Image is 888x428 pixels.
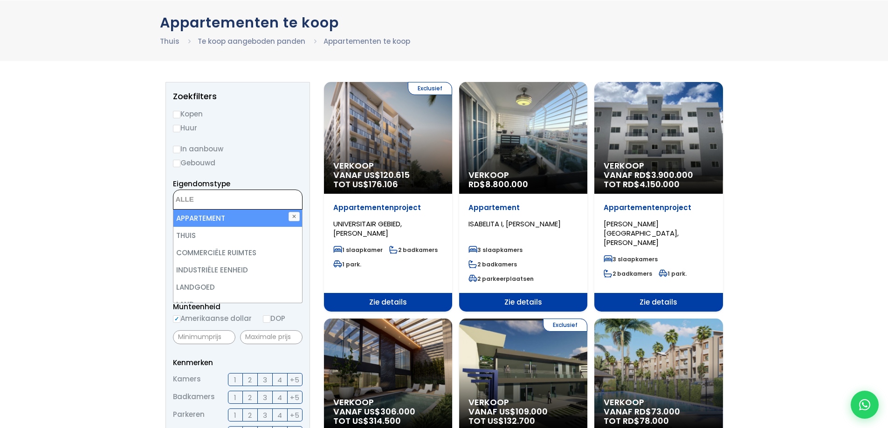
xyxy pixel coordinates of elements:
[380,406,415,417] font: 306.000
[553,321,578,329] font: Exclusief
[248,393,252,402] font: 2
[180,123,197,133] font: Huur
[369,297,407,307] font: Zie details
[173,146,180,153] input: In aanbouw
[477,275,534,283] font: 2 parkeerplaatsen
[160,36,179,46] a: Thuis
[333,178,369,190] font: TOT US$
[604,406,651,417] font: VANAF RD$
[173,190,264,210] textarea: Zoekopdracht
[234,375,236,385] font: 1
[604,178,640,190] font: TOT RD$
[263,315,270,323] input: DOP
[176,248,256,258] font: COMMERCIËLE RUIMTES
[604,396,644,408] font: Verkoop
[198,36,305,46] a: Te koop aangeboden panden
[248,410,252,420] font: 2
[333,219,402,238] font: UNIVERSITAIR GEBIED, [PERSON_NAME]
[277,393,282,402] font: 4
[176,265,248,275] font: INDUSTRIËLE EENHEID
[380,169,410,181] font: 120.615
[263,410,267,420] font: 3
[333,415,369,427] font: TOT US$
[369,415,401,427] font: 314.500
[477,260,517,268] font: 2 badkamers
[248,375,252,385] font: 2
[173,392,215,401] font: Badkamers
[604,169,651,181] font: VANAF RD$
[290,375,299,385] font: +5
[342,260,361,268] font: 1 park.
[180,109,203,119] font: Kopen
[234,410,236,420] font: 1
[604,160,644,171] font: Verkoop
[173,330,235,344] input: Minimumprijs
[468,169,509,181] font: Verkoop
[504,415,535,427] font: 132.700
[369,178,398,190] font: 176.106
[668,270,687,278] font: 1 park.
[277,375,282,385] font: 4
[173,409,205,419] font: Parkeren
[468,415,504,427] font: TOT US$
[594,82,723,312] a: Verkoop VANAF RD$3.900.000 TOT RD$4.150.000 Appartementenproject [PERSON_NAME][GEOGRAPHIC_DATA], ...
[270,313,285,323] font: DOP
[640,415,669,427] font: 78.000
[292,212,296,220] font: ✕
[459,82,587,312] a: Verkoop RD$8.800.000 Appartement ISABELITA I, [PERSON_NAME] 3 slaapkamers 2 badkamers 2 parkeerpl...
[468,203,520,212] font: Appartement
[333,406,380,417] font: VANAF US$
[173,179,230,189] font: Eigendomstype
[263,375,267,385] font: 3
[640,297,677,307] font: Zie details
[180,144,223,154] font: In aanbouw
[333,203,421,212] font: Appartementenproject
[516,406,548,417] font: 109.000
[173,302,220,312] font: Munteenheid
[173,374,201,384] font: Kamers
[468,178,485,190] font: RD$
[290,410,299,420] font: +5
[263,393,267,402] font: 3
[176,231,196,240] font: THUIS
[173,90,217,102] font: Zoekfilters
[342,246,383,254] font: 1 slaapkamer
[477,246,523,254] font: 3 slaapkamers
[468,219,561,229] font: ISABELITA I, [PERSON_NAME]
[160,13,339,33] font: Appartementen te koop
[604,203,691,212] font: Appartementenproject
[324,36,410,46] font: Appartementen te koop
[180,313,252,323] font: Amerikaanse dollar
[176,282,215,292] font: LANDGOED
[176,299,194,309] font: LAND
[651,406,680,417] font: 73.000
[277,410,282,420] font: 4
[604,219,679,247] font: [PERSON_NAME][GEOGRAPHIC_DATA], [PERSON_NAME]
[651,169,693,181] font: 3.900.000
[468,396,509,408] font: Verkoop
[504,297,542,307] font: Zie details
[398,246,438,254] font: 2 badkamers
[176,213,225,223] font: APPARTEMENT
[604,415,640,427] font: TOT RD$
[173,358,213,367] font: Kenmerken
[234,393,236,402] font: 1
[180,158,215,168] font: Gebouwd
[173,111,180,118] input: Kopen
[418,84,442,92] font: Exclusief
[290,393,299,402] font: +5
[613,255,658,263] font: 3 slaapkamers
[240,330,303,344] input: Maximale prijs
[485,178,528,190] font: 8.800.000
[333,396,374,408] font: Verkoop
[324,82,452,312] a: Exclusief Verkoop VANAF US$120.615 TOT US$176.106 Appartementenproject UNIVERSITAIR GEBIED, [PERS...
[289,212,300,221] button: ✕
[640,178,680,190] font: 4.150.000
[468,406,516,417] font: VANAF US$
[333,160,374,171] font: Verkoop
[173,315,180,323] input: Amerikaanse dollar
[173,125,180,132] input: Huur
[613,270,652,278] font: 2 badkamers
